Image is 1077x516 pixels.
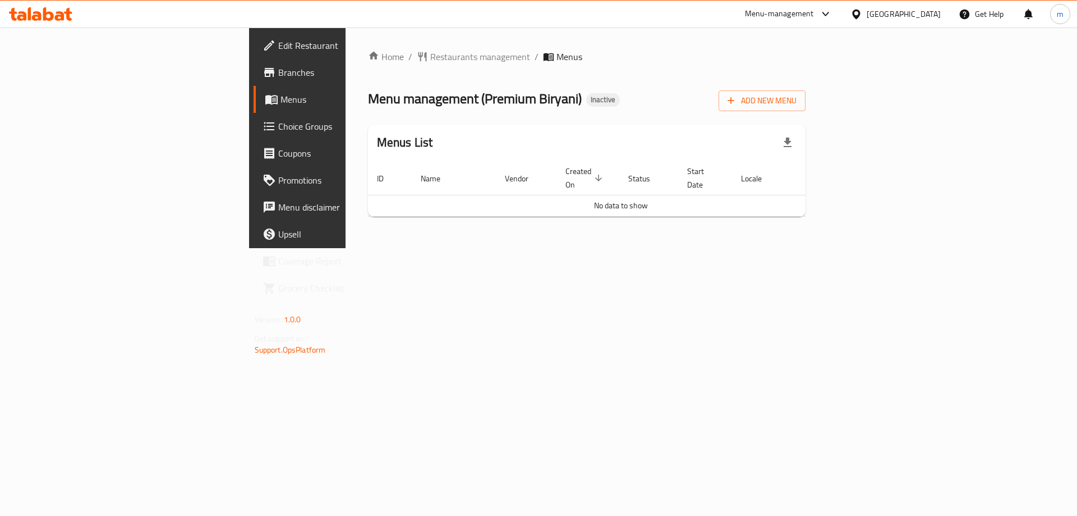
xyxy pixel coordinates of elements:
[254,194,429,221] a: Menu disclaimer
[417,50,530,63] a: Restaurants management
[278,227,420,241] span: Upsell
[254,248,429,275] a: Coverage Report
[278,254,420,268] span: Coverage Report
[278,173,420,187] span: Promotions
[278,200,420,214] span: Menu disclaimer
[745,7,814,21] div: Menu-management
[278,120,420,133] span: Choice Groups
[254,221,429,248] a: Upsell
[278,66,420,79] span: Branches
[255,312,282,327] span: Version:
[284,312,301,327] span: 1.0.0
[505,172,543,185] span: Vendor
[586,95,620,104] span: Inactive
[368,86,582,111] span: Menu management ( Premium Biryani )
[278,39,420,52] span: Edit Restaurant
[368,50,806,63] nav: breadcrumb
[628,172,665,185] span: Status
[594,198,648,213] span: No data to show
[565,165,606,191] span: Created On
[774,129,801,156] div: Export file
[254,140,429,167] a: Coupons
[368,161,874,217] table: enhanced table
[254,32,429,59] a: Edit Restaurant
[430,50,530,63] span: Restaurants management
[254,86,429,113] a: Menus
[1057,8,1064,20] span: m
[586,93,620,107] div: Inactive
[254,113,429,140] a: Choice Groups
[867,8,941,20] div: [GEOGRAPHIC_DATA]
[556,50,582,63] span: Menus
[687,165,719,191] span: Start Date
[254,275,429,302] a: Grocery Checklist
[377,172,398,185] span: ID
[421,172,455,185] span: Name
[254,167,429,194] a: Promotions
[280,93,420,106] span: Menus
[741,172,776,185] span: Locale
[728,94,797,108] span: Add New Menu
[719,90,806,111] button: Add New Menu
[790,161,874,195] th: Actions
[278,281,420,295] span: Grocery Checklist
[254,59,429,86] a: Branches
[255,343,326,357] a: Support.OpsPlatform
[535,50,538,63] li: /
[255,331,306,346] span: Get support on:
[377,134,433,151] h2: Menus List
[278,147,420,160] span: Coupons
